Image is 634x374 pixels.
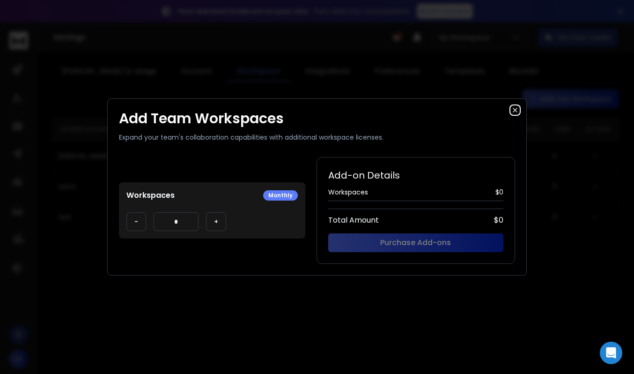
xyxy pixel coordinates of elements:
[600,342,622,364] div: Open Intercom Messenger
[328,169,503,182] h2: Add-on Details
[126,190,175,201] p: Workspaces
[328,187,368,197] span: Workspaces
[495,187,503,197] span: $ 0
[119,110,515,127] h1: Add Team Workspaces
[119,133,515,142] p: Expand your team's collaboration capabilities with additional workspace licenses.
[126,212,146,231] button: -
[206,212,226,231] button: +
[328,215,379,226] span: Total Amount
[494,215,503,226] span: $ 0
[263,190,298,201] div: Monthly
